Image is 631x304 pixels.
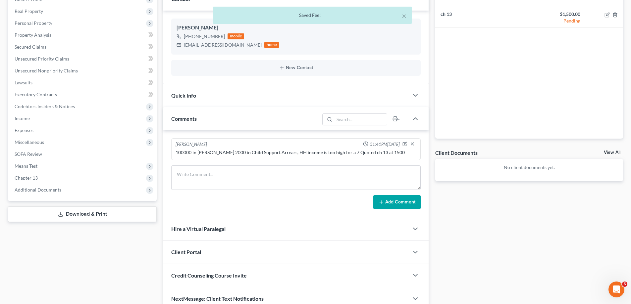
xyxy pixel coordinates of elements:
span: Income [15,115,30,121]
span: Lawsuits [15,80,32,85]
a: Lawsuits [9,77,157,89]
span: Quick Info [171,92,196,99]
a: Unsecured Nonpriority Claims [9,65,157,77]
div: [PHONE_NUMBER] [184,33,225,40]
span: Hire a Virtual Paralegal [171,226,226,232]
div: [EMAIL_ADDRESS][DOMAIN_NAME] [184,42,262,48]
a: SOFA Review [9,148,157,160]
span: SOFA Review [15,151,42,157]
span: Unsecured Nonpriority Claims [15,68,78,73]
div: Client Documents [435,149,478,156]
span: Client Portal [171,249,201,255]
a: Property Analysis [9,29,157,41]
a: Executory Contracts [9,89,157,101]
div: mobile [228,33,244,39]
div: [PERSON_NAME] [176,141,207,148]
span: Additional Documents [15,187,61,193]
div: home [264,42,279,48]
span: NextMessage: Client Text Notifications [171,295,264,302]
span: Comments [171,115,197,122]
span: Means Test [15,163,37,169]
span: Credit Counseling Course Invite [171,272,247,279]
a: View All [604,150,620,155]
span: 01:41PM[DATE] [370,141,400,148]
span: 5 [622,282,627,287]
a: Download & Print [8,206,157,222]
input: Search... [335,114,387,125]
a: Unsecured Priority Claims [9,53,157,65]
span: Expenses [15,127,33,133]
div: Saved Fee! [218,12,406,19]
span: Codebtors Insiders & Notices [15,104,75,109]
a: Secured Claims [9,41,157,53]
p: No client documents yet. [441,164,618,171]
button: New Contact [177,65,415,70]
span: Chapter 13 [15,175,38,181]
div: 100000 in [PERSON_NAME] 2000 in Child Support Arrears, HH income is too high for a 7 Quoted ch 13... [176,149,416,156]
span: Executory Contracts [15,92,57,97]
span: Property Analysis [15,32,51,38]
iframe: Intercom live chat [608,282,624,297]
button: × [402,12,406,20]
span: Unsecured Priority Claims [15,56,69,62]
span: Secured Claims [15,44,46,50]
span: Miscellaneous [15,139,44,145]
div: [PERSON_NAME] [177,24,415,32]
button: Add Comment [373,195,421,209]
